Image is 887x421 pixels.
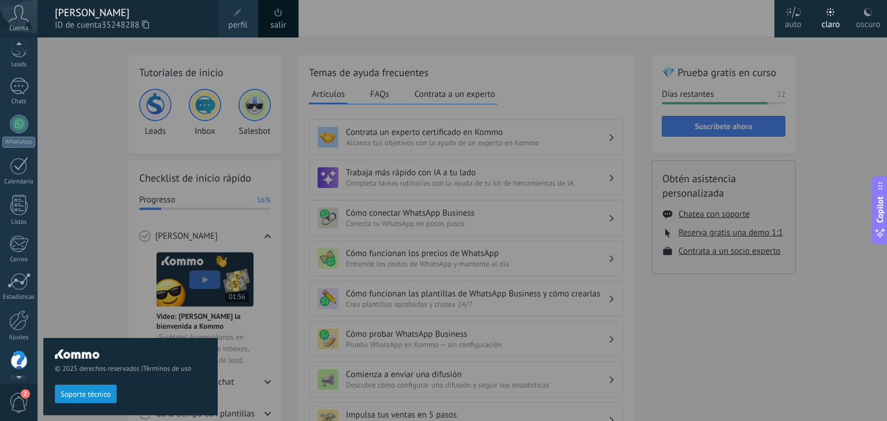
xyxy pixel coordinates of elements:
[55,364,206,373] span: © 2025 derechos reservados |
[143,364,191,373] a: Términos de uso
[270,19,286,32] a: salir
[228,19,247,32] span: perfil
[785,7,802,37] div: auto
[822,7,840,37] div: claro
[874,197,886,223] span: Copilot
[2,334,36,341] div: Ajustes
[21,389,30,399] span: 2
[55,385,117,403] button: Soporte técnico
[2,294,36,301] div: Estadísticas
[55,6,206,19] div: [PERSON_NAME]
[2,98,36,106] div: Chats
[61,390,111,399] span: Soporte técnico
[2,178,36,186] div: Calendario
[2,61,36,69] div: Leads
[9,25,28,32] span: Cuenta
[2,137,35,148] div: WhatsApp
[856,7,880,37] div: oscuro
[2,219,36,226] div: Listas
[2,256,36,264] div: Correo
[102,19,149,32] span: 35248288
[55,389,117,398] a: Soporte técnico
[55,19,206,32] span: ID de cuenta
